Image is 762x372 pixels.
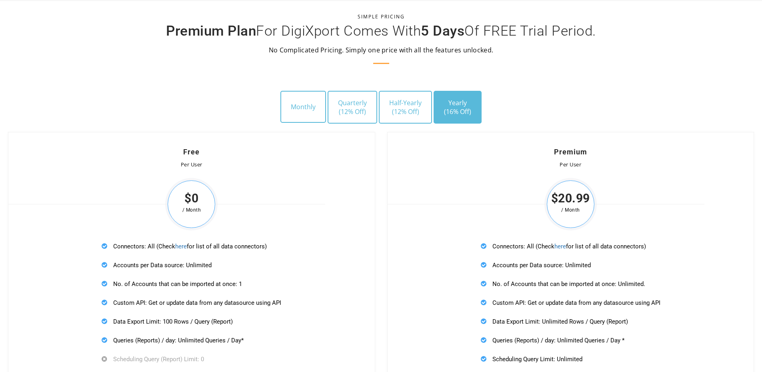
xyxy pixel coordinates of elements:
[102,241,281,251] p: Connectors: All (Check for list of all data connectors)
[481,298,660,308] p: Custom API: Get or update data from any datasource using API
[102,260,281,270] p: Accounts per Data source: Unlimited
[102,354,281,364] p: Scheduling Query (Report) Limit: 0
[404,148,738,156] h4: Premium
[328,91,377,124] button: Quarterly(12% Off)
[481,335,660,345] p: Queries (Reports) / day: Unlimited Queries / Day *
[165,205,218,215] span: / Month
[102,279,281,289] p: No. of Accounts that can be imported at once: 1
[24,162,359,168] div: Per User
[379,91,432,124] button: Half-Yearly(12% Off)
[166,23,256,39] b: Premium Plan
[165,194,218,203] span: $0
[481,316,660,326] p: Data Export Limit: Unlimited Rows / Query (Report)
[434,91,482,124] button: Yearly(16% Off)
[338,107,367,116] span: (12% Off)
[421,23,464,39] b: 5 Days
[444,107,471,116] span: (16% Off)
[102,316,281,326] p: Data Export Limit: 100 Rows / Query (Report)
[404,162,738,168] div: Per User
[24,148,359,156] h4: Free
[389,107,422,116] span: (12% Off)
[481,354,660,364] p: Scheduling Query Limit: Unlimited
[175,243,187,250] a: here
[102,335,281,345] p: Queries (Reports) / day: Unlimited Queries / Day*
[481,241,660,251] p: Connectors: All (Check for list of all data connectors)
[544,194,597,203] span: $20.99
[722,334,762,372] iframe: Chat Widget
[554,243,566,250] a: here
[280,91,326,123] button: Monthly
[544,205,597,215] span: / Month
[481,279,660,289] p: No. of Accounts that can be imported at once: Unlimited.
[102,298,281,308] p: Custom API: Get or update data from any datasource using API
[722,334,762,372] div: Widget de chat
[481,260,660,270] p: Accounts per Data source: Unlimited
